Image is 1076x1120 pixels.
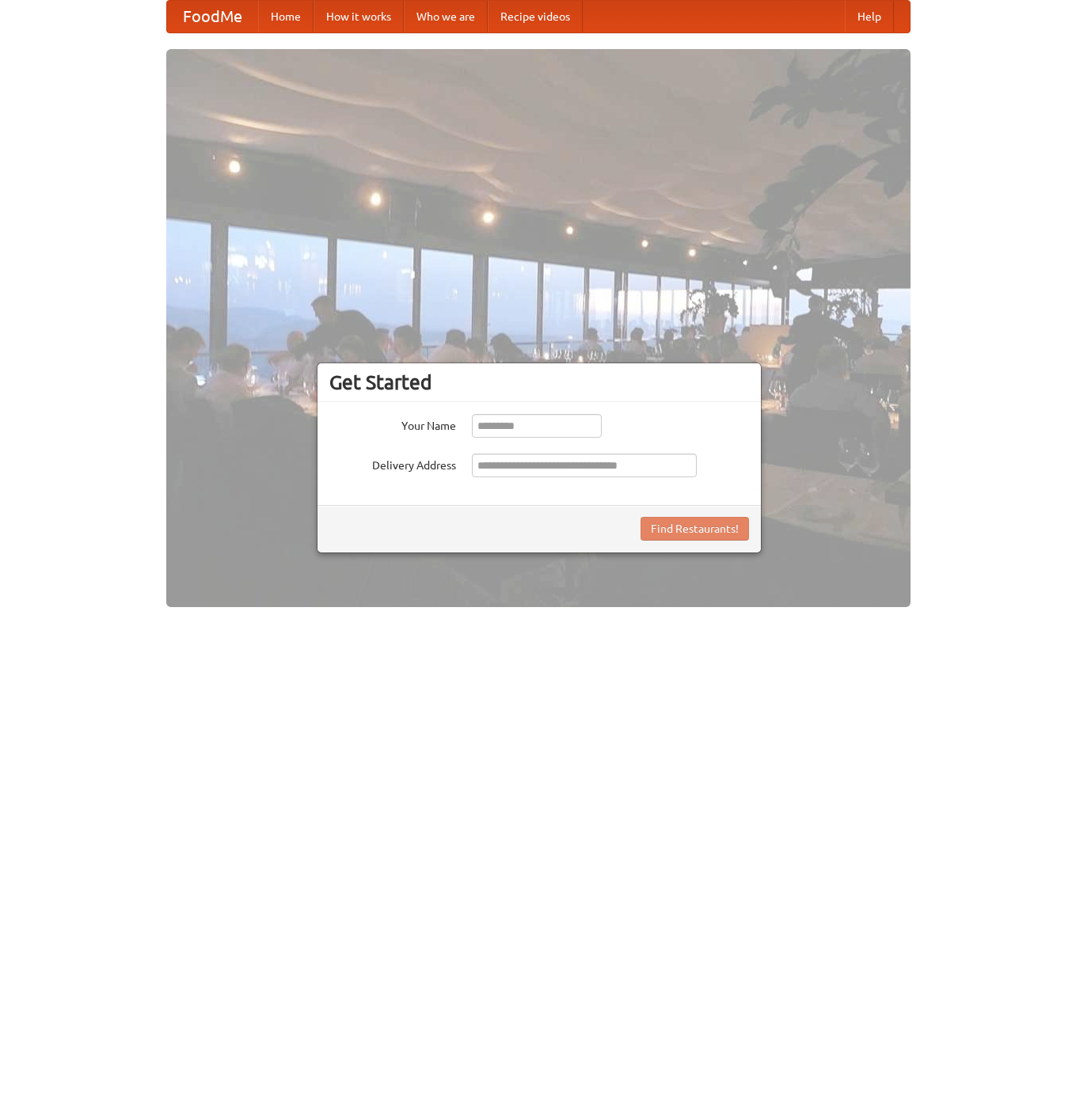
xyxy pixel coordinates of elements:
[167,1,258,32] a: FoodMe
[329,370,749,394] h3: Get Started
[329,414,456,434] label: Your Name
[488,1,583,32] a: Recipe videos
[404,1,488,32] a: Who we are
[641,517,749,541] button: Find Restaurants!
[314,1,404,32] a: How it works
[258,1,314,32] a: Home
[329,454,456,473] label: Delivery Address
[845,1,894,32] a: Help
